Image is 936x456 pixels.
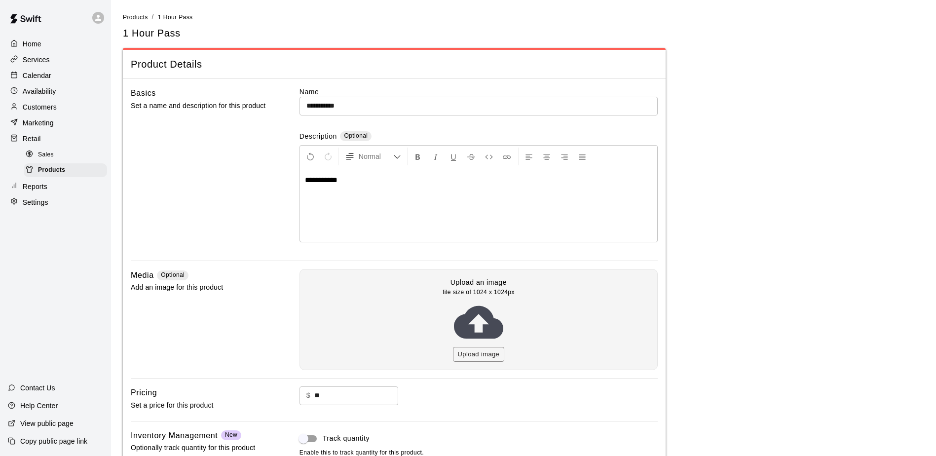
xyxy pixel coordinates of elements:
[24,148,107,162] div: Sales
[344,132,368,139] span: Optional
[20,383,55,393] p: Contact Us
[123,12,924,23] nav: breadcrumb
[427,148,444,165] button: Format Italics
[24,147,111,162] a: Sales
[38,165,65,175] span: Products
[8,68,103,83] a: Calendar
[152,12,154,22] li: /
[8,195,103,210] a: Settings
[320,148,337,165] button: Redo
[453,347,505,362] button: Upload image
[131,87,156,100] h6: Basics
[8,37,103,51] a: Home
[23,86,56,96] p: Availability
[410,148,426,165] button: Format Bold
[8,84,103,99] a: Availability
[538,148,555,165] button: Center Align
[131,442,268,454] p: Optionally track quantity for this product
[23,39,41,49] p: Home
[23,134,41,144] p: Retail
[302,148,319,165] button: Undo
[131,100,268,112] p: Set a name and description for this product
[481,148,497,165] button: Insert Code
[341,148,405,165] button: Formatting Options
[131,429,218,442] h6: Inventory Management
[24,163,107,177] div: Products
[8,179,103,194] a: Reports
[131,58,658,71] span: Product Details
[23,55,50,65] p: Services
[359,152,393,161] span: Normal
[20,436,87,446] p: Copy public page link
[556,148,573,165] button: Right Align
[498,148,515,165] button: Insert Link
[123,13,148,21] a: Products
[131,386,157,399] h6: Pricing
[23,71,51,80] p: Calendar
[300,87,658,97] label: Name
[8,100,103,114] a: Customers
[443,288,515,298] span: file size of 1024 x 1024px
[131,269,154,282] h6: Media
[445,148,462,165] button: Format Underline
[131,281,268,294] p: Add an image for this product
[123,14,148,21] span: Products
[574,148,591,165] button: Justify Align
[158,14,192,21] span: 1 Hour Pass
[38,150,54,160] span: Sales
[20,401,58,411] p: Help Center
[306,390,310,401] p: $
[20,418,74,428] p: View public page
[225,431,237,438] span: New
[24,162,111,178] a: Products
[23,182,47,191] p: Reports
[161,271,185,278] span: Optional
[23,118,54,128] p: Marketing
[8,115,103,130] a: Marketing
[23,102,57,112] p: Customers
[131,399,268,412] p: Set a price for this product
[300,131,337,143] label: Description
[8,131,103,146] a: Retail
[521,148,537,165] button: Left Align
[23,197,48,207] p: Settings
[8,52,103,67] a: Services
[123,27,181,40] h5: 1 Hour Pass
[323,433,370,444] span: Track quantity
[450,277,507,288] p: Upload an image
[463,148,480,165] button: Format Strikethrough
